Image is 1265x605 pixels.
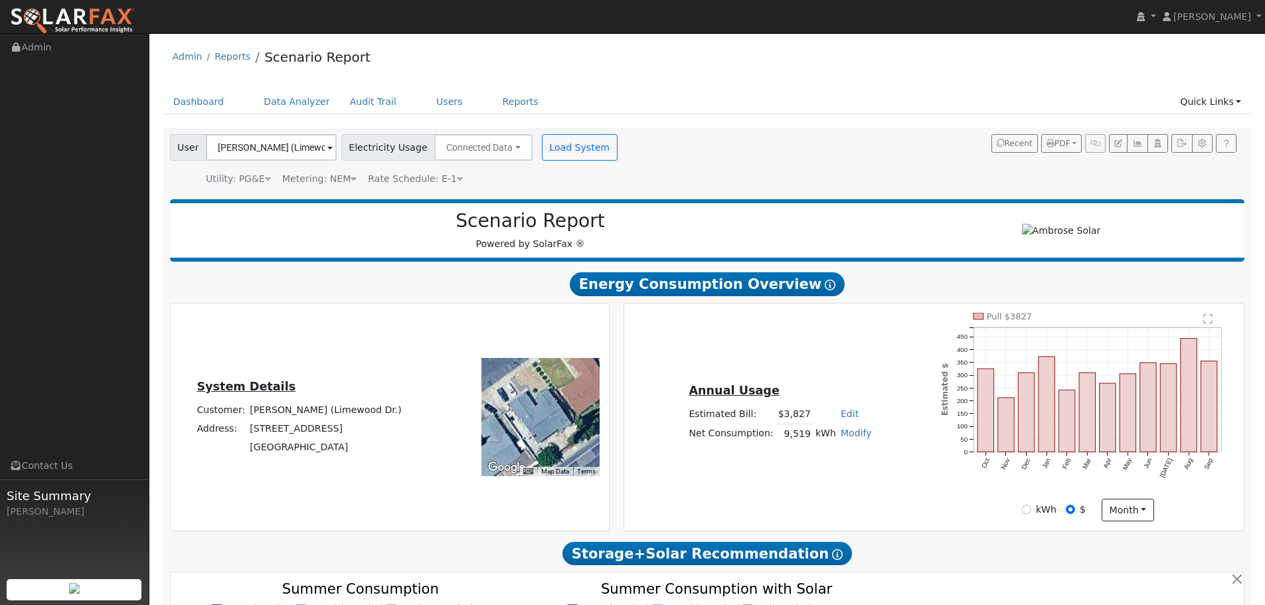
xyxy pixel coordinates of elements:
button: month [1102,499,1154,521]
img: Ambrose Solar [1022,224,1101,238]
span: Storage+Solar Recommendation [562,542,852,566]
a: Terms (opens in new tab) [577,468,596,475]
rect: onclick="" [1120,374,1136,452]
text: 350 [957,359,968,366]
button: Export Interval Data [1171,134,1192,153]
label: $ [1080,503,1086,517]
div: Powered by SolarFax ® [177,210,885,251]
text: Aug [1183,457,1194,470]
button: Map Data [541,467,569,476]
button: Connected Data [434,134,533,161]
text: [DATE] [1159,457,1174,479]
i: Show Help [825,280,835,290]
td: [STREET_ADDRESS] [248,419,404,438]
text: Feb [1061,457,1072,470]
button: Keyboard shortcuts [523,467,533,476]
text: Jun [1143,457,1154,470]
button: Settings [1192,134,1213,153]
a: Reports [493,90,548,114]
td: kWh [813,424,838,443]
u: Annual Usage [689,384,779,397]
a: Data Analyzer [254,90,340,114]
span: Energy Consumption Overview [570,272,845,296]
text: Summer Consumption [282,580,439,597]
span: PDF [1047,139,1070,148]
text: Jan [1041,457,1053,470]
rect: onclick="" [1039,357,1054,452]
text: Estimated $ [940,363,950,416]
input: $ [1066,505,1075,514]
text: 400 [957,346,968,353]
text:  [1204,313,1213,324]
a: Edit [841,408,859,419]
a: Admin [173,51,203,62]
td: [GEOGRAPHIC_DATA] [248,438,404,457]
span: Site Summary [7,487,142,505]
img: retrieve [69,583,80,594]
rect: onclick="" [1100,383,1116,452]
text: Apr [1102,457,1114,470]
div: Metering: NEM [282,172,357,186]
text: May [1122,457,1134,472]
a: Scenario Report [264,49,371,65]
td: Net Consumption: [687,424,776,443]
text: 200 [957,397,968,404]
td: Address: [195,419,248,438]
img: Google [485,459,529,476]
label: kWh [1036,503,1056,517]
a: Quick Links [1170,90,1251,114]
div: [PERSON_NAME] [7,505,142,519]
span: Electricity Usage [341,134,435,161]
i: Show Help [832,549,843,560]
text: Sep [1203,457,1215,471]
text: 450 [957,333,968,340]
button: Login As [1147,134,1168,153]
text: 100 [957,423,968,430]
img: SolarFax [10,7,135,35]
td: 9,519 [776,424,813,443]
a: Audit Trail [340,90,406,114]
button: Recent [991,134,1038,153]
a: Dashboard [163,90,234,114]
rect: onclick="" [1140,363,1156,452]
div: Utility: PG&E [206,172,271,186]
a: Modify [841,428,872,438]
td: Customer: [195,400,248,419]
text: 150 [957,410,968,417]
a: Reports [214,51,250,62]
text: Mar [1081,457,1092,471]
td: $3,827 [776,405,813,424]
span: Alias: HE1 [368,173,463,184]
a: Open this area in Google Maps (opens a new window) [485,459,529,476]
rect: onclick="" [1079,373,1095,452]
text: 0 [964,448,968,456]
h2: Scenario Report [183,210,877,232]
rect: onclick="" [1161,364,1177,452]
td: Estimated Bill: [687,405,776,424]
a: Users [426,90,473,114]
rect: onclick="" [1019,373,1035,452]
button: PDF [1041,134,1082,153]
button: Load System [542,134,618,161]
rect: onclick="" [1181,339,1197,452]
text: 250 [957,385,968,392]
input: kWh [1022,505,1031,514]
text: Dec [1020,457,1031,471]
u: System Details [197,380,295,393]
text: 50 [961,436,968,443]
text: Nov [1000,457,1011,471]
button: Multi-Series Graph [1127,134,1147,153]
span: [PERSON_NAME] [1173,11,1251,22]
rect: onclick="" [1059,390,1075,452]
rect: onclick="" [998,398,1014,452]
text: 300 [957,371,968,379]
span: User [170,134,207,161]
button: Edit User [1109,134,1128,153]
a: Help Link [1216,134,1236,153]
text: Summer Consumption with Solar [601,580,833,597]
rect: onclick="" [977,369,993,452]
text: Pull $3827 [987,311,1032,321]
td: [PERSON_NAME] (Limewood Dr.) [248,400,404,419]
text: Oct [980,457,991,470]
rect: onclick="" [1201,361,1217,452]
